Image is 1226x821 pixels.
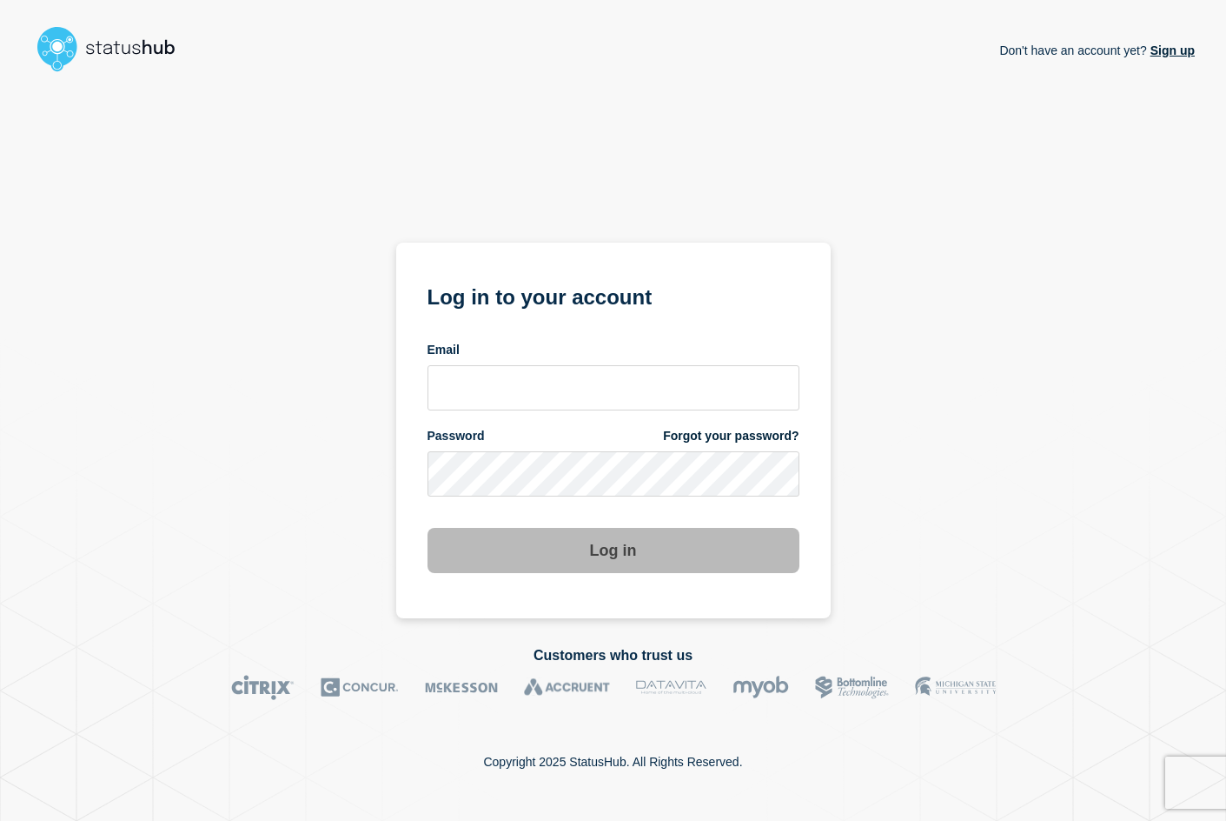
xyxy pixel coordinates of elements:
[1147,43,1195,57] a: Sign up
[999,30,1195,71] p: Don't have an account yet?
[427,528,799,573] button: Log in
[524,675,610,700] img: Accruent logo
[636,675,706,700] img: DataVita logo
[815,675,889,700] img: Bottomline logo
[427,365,799,410] input: email input
[231,675,295,700] img: Citrix logo
[427,451,799,497] input: password input
[663,428,799,444] a: Forgot your password?
[483,755,742,769] p: Copyright 2025 StatusHub. All Rights Reserved.
[425,675,498,700] img: McKesson logo
[427,342,460,358] span: Email
[732,675,789,700] img: myob logo
[31,648,1195,664] h2: Customers who trust us
[915,675,996,700] img: MSU logo
[321,675,399,700] img: Concur logo
[427,279,799,311] h1: Log in to your account
[427,428,485,444] span: Password
[31,21,196,77] img: StatusHub logo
